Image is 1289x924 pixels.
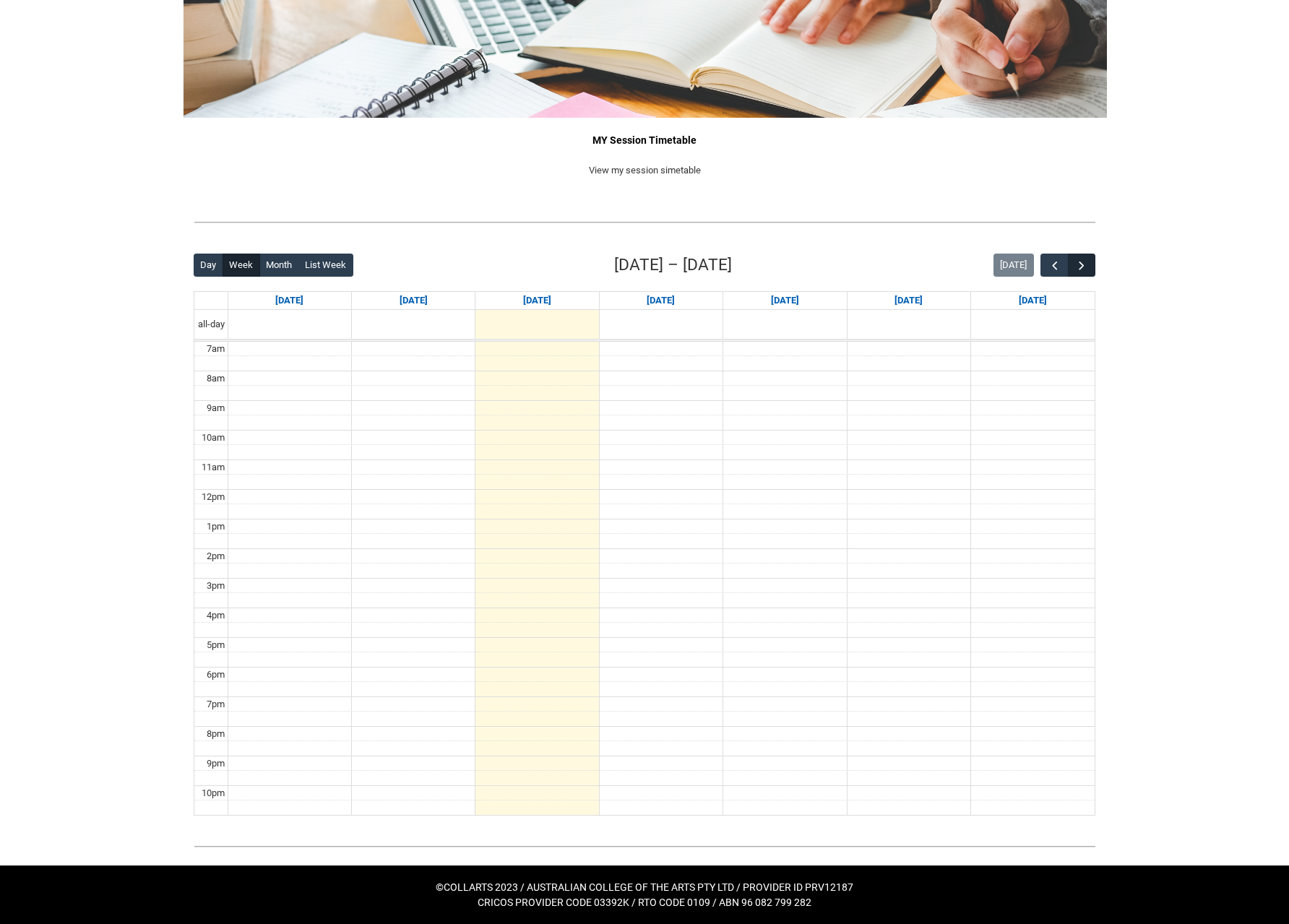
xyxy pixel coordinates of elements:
button: Previous Week [1040,254,1068,277]
div: 5pm [204,638,228,652]
a: Go to September 8, 2025 [397,292,431,309]
button: Next Week [1068,254,1095,277]
h2: [DATE] – [DATE] [614,253,732,277]
button: Week [223,254,260,277]
div: 2pm [204,549,228,564]
div: 12pm [199,490,228,504]
div: 4pm [204,608,228,623]
div: 6pm [204,668,228,682]
a: Go to September 7, 2025 [272,292,306,309]
a: Go to September 12, 2025 [892,292,926,309]
a: Go to September 11, 2025 [768,292,802,309]
div: 9pm [204,756,228,771]
button: Day [194,254,223,277]
button: Month [259,254,299,277]
a: Go to September 13, 2025 [1016,292,1050,309]
strong: MY Session Timetable [592,134,697,146]
div: 8pm [204,727,228,741]
button: List Week [298,254,353,277]
div: 8am [204,371,228,386]
a: Go to September 9, 2025 [520,292,554,309]
div: 3pm [204,579,228,593]
span: all-day [195,317,228,332]
img: REDU_GREY_LINE [194,839,1095,854]
div: 11am [199,460,228,475]
img: REDU_GREY_LINE [194,215,1095,230]
p: View my session simetable [194,163,1095,178]
div: 1pm [204,519,228,534]
div: 7am [204,342,228,356]
div: 10am [199,431,228,445]
button: [DATE] [993,254,1034,277]
div: 9am [204,401,228,415]
a: Go to September 10, 2025 [644,292,678,309]
div: 7pm [204,697,228,712]
div: 10pm [199,786,228,800]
